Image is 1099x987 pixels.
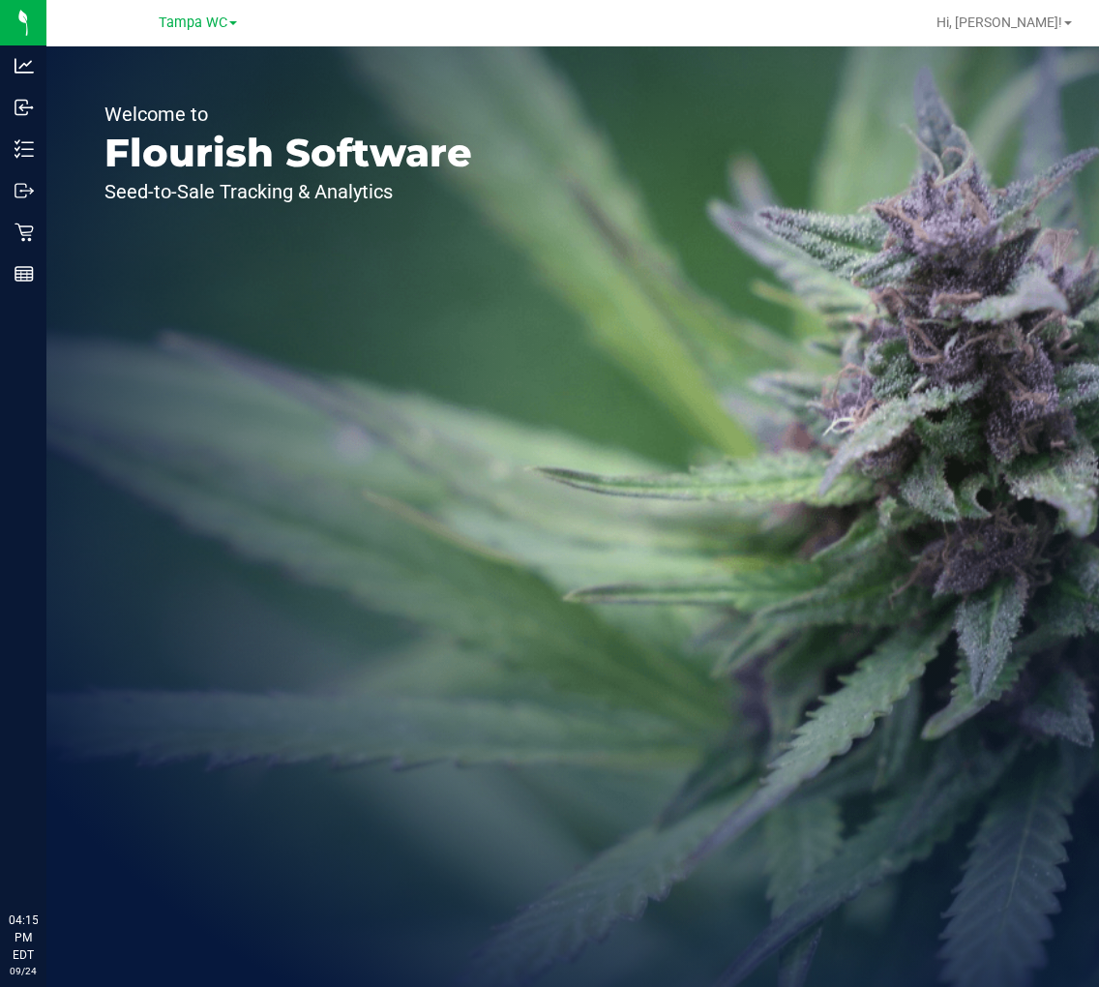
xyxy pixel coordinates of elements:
[104,182,472,201] p: Seed-to-Sale Tracking & Analytics
[9,912,38,964] p: 04:15 PM EDT
[104,134,472,172] p: Flourish Software
[15,181,34,200] inline-svg: Outbound
[9,964,38,978] p: 09/24
[15,264,34,284] inline-svg: Reports
[15,56,34,75] inline-svg: Analytics
[15,139,34,159] inline-svg: Inventory
[15,223,34,242] inline-svg: Retail
[159,15,227,31] span: Tampa WC
[104,105,472,124] p: Welcome to
[15,98,34,117] inline-svg: Inbound
[936,15,1062,30] span: Hi, [PERSON_NAME]!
